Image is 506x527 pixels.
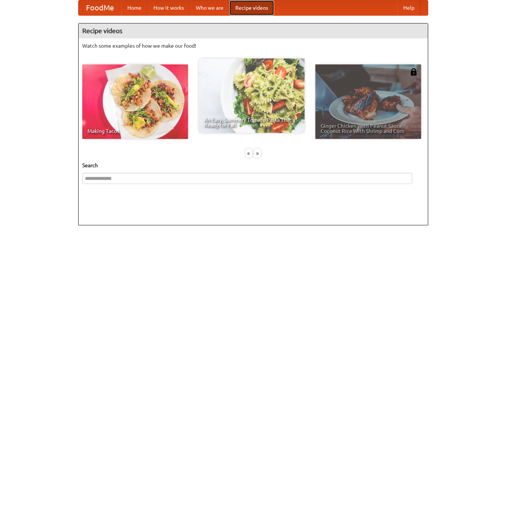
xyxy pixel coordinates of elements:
a: Recipe videos [229,0,274,15]
span: Making Tacos [87,128,183,134]
a: Making Tacos [82,64,188,139]
div: » [254,149,261,158]
h4: Recipe videos [79,23,428,38]
img: 483408.png [410,68,417,76]
p: Watch some examples of how we make our food! [82,42,424,50]
a: Who we are [190,0,229,15]
a: Help [397,0,420,15]
a: How it works [147,0,190,15]
a: Home [121,0,147,15]
a: An Easy, Summery Tomato Pasta That's Ready for Fall [199,58,305,133]
div: « [245,149,252,158]
span: An Easy, Summery Tomato Pasta That's Ready for Fall [204,117,299,128]
a: FoodMe [79,0,121,15]
h5: Search [82,162,424,169]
